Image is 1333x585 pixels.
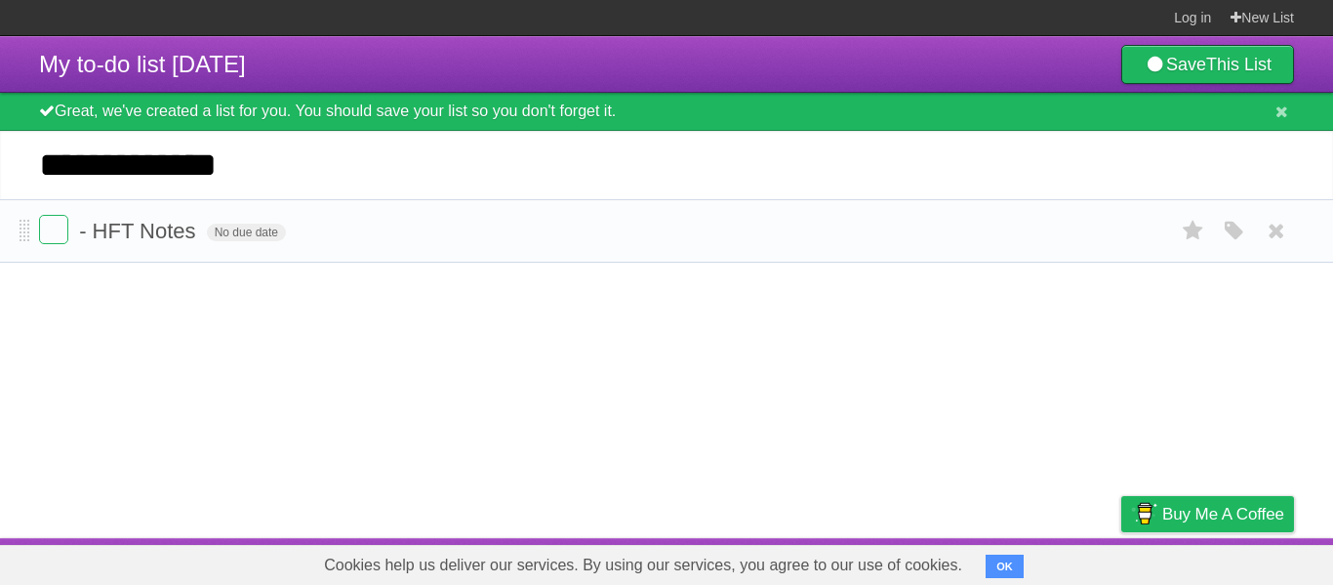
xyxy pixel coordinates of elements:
a: Buy me a coffee [1121,496,1294,532]
label: Done [39,215,68,244]
span: No due date [207,224,286,241]
a: Terms [1030,543,1072,580]
span: Buy me a coffee [1162,497,1284,531]
a: About [862,543,903,580]
b: This List [1206,55,1272,74]
label: Star task [1175,215,1212,247]
a: Suggest a feature [1171,543,1294,580]
span: Cookies help us deliver our services. By using our services, you agree to our use of cookies. [304,546,982,585]
a: Developers [926,543,1005,580]
a: SaveThis List [1121,45,1294,84]
a: Privacy [1096,543,1147,580]
span: My to-do list [DATE] [39,51,246,77]
img: Buy me a coffee [1131,497,1157,530]
button: OK [986,555,1024,578]
span: - HFT Notes [79,219,200,243]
